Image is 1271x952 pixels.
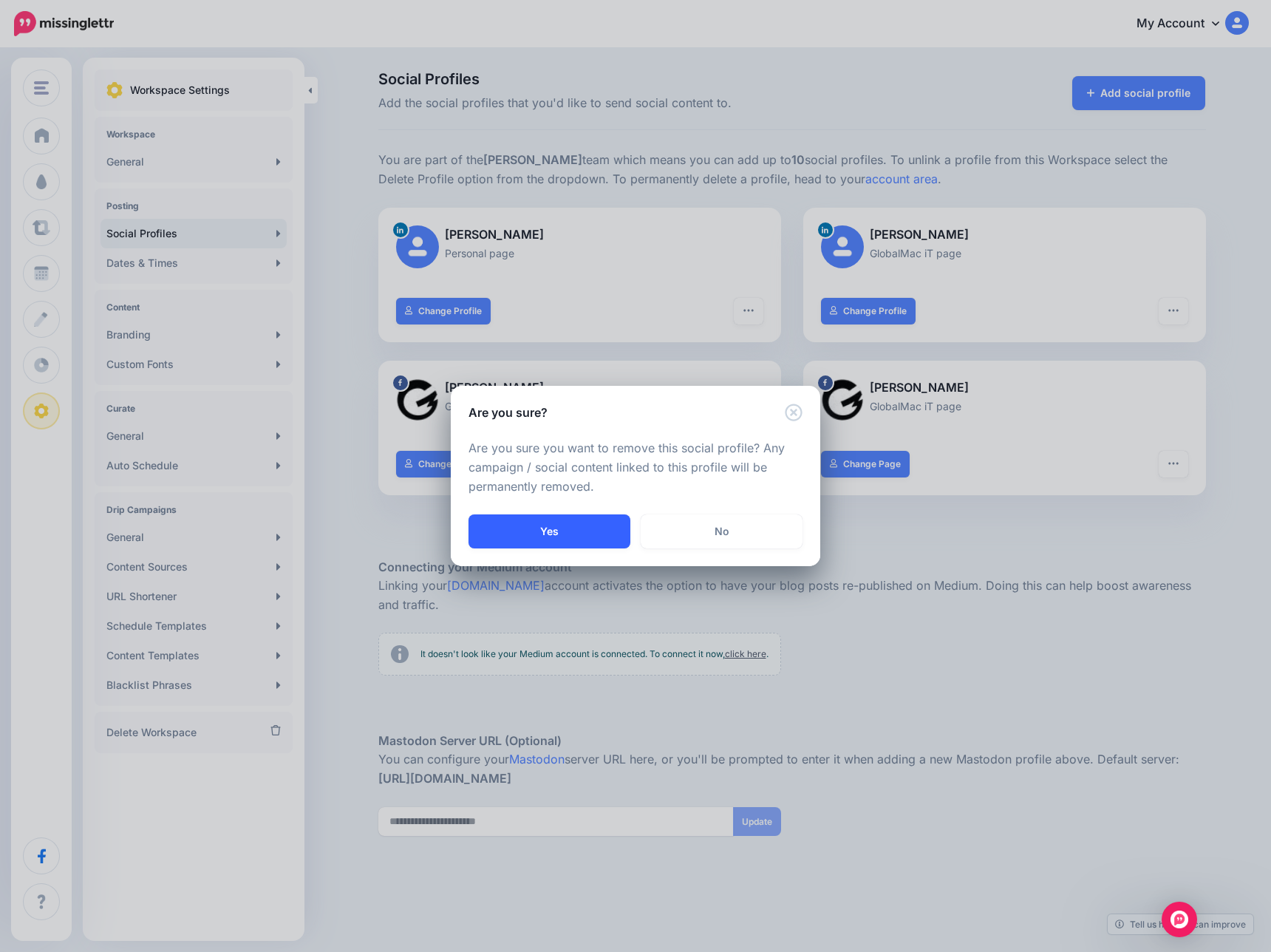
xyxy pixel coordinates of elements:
[468,404,548,421] h5: Are you sure?
[468,439,803,497] p: Are you sure you want to remove this social profile? Any campaign / social content linked to this...
[468,514,630,548] button: Yes
[641,514,803,548] a: No
[785,404,803,422] button: Close
[1162,902,1197,937] div: Open Intercom Messenger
